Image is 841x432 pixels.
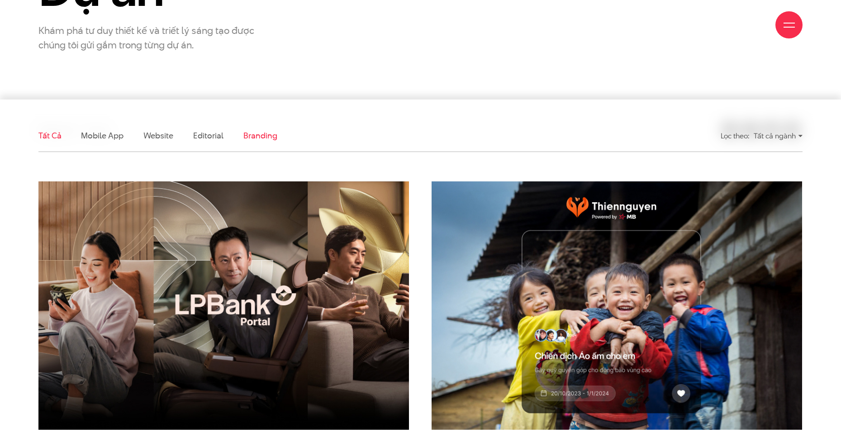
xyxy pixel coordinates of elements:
a: Tất cả [38,130,61,141]
a: Editorial [193,130,223,141]
img: LPBank portal [38,181,409,430]
div: Lọc theo: [721,128,749,144]
img: thumb [432,181,802,430]
a: Branding [243,130,277,141]
div: Tất cả ngành [754,128,803,144]
a: Website [143,130,173,141]
a: Mobile app [81,130,123,141]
